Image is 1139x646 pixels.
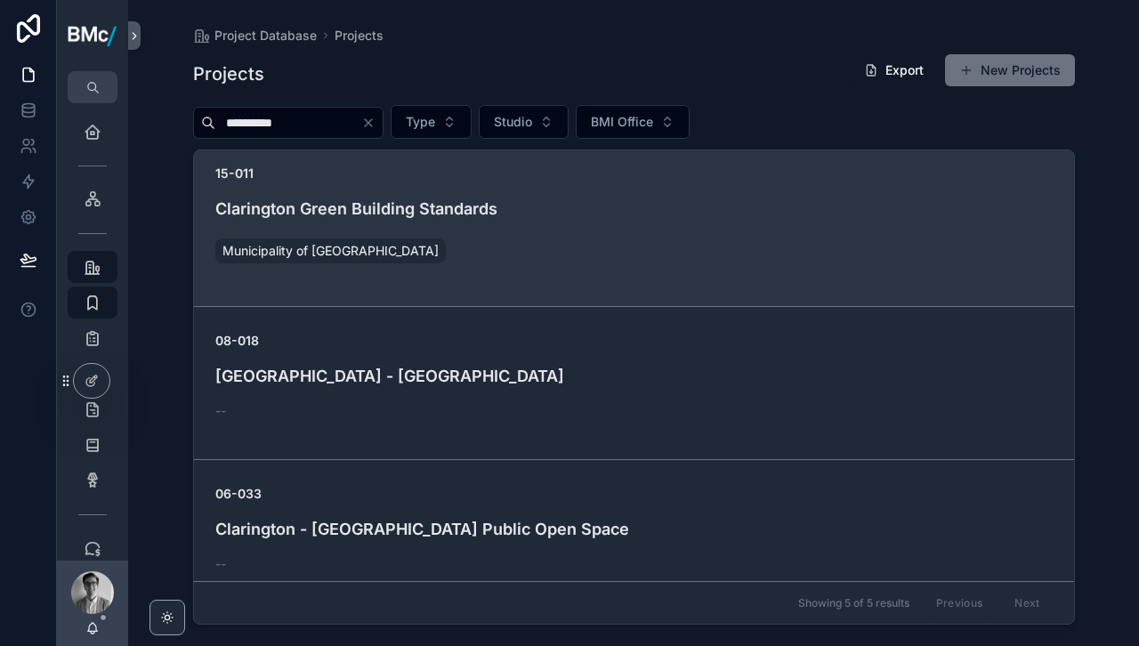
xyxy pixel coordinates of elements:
a: 15-011Clarington Green Building StandardsMunicipality of [GEOGRAPHIC_DATA] [194,139,1074,306]
span: BMI Office [591,113,653,131]
a: 08-018[GEOGRAPHIC_DATA] - [GEOGRAPHIC_DATA]-- [194,306,1074,459]
strong: 15-011 [215,166,254,181]
a: Municipality of [GEOGRAPHIC_DATA] [215,238,446,263]
h1: Projects [193,61,264,86]
button: Select Button [479,105,569,139]
a: 06-033Clarington - [GEOGRAPHIC_DATA] Public Open Space-- [194,459,1074,612]
h4: Clarington Green Building Standards [215,197,1053,221]
img: App logo [68,22,117,49]
strong: 08-018 [215,333,259,348]
button: Clear [361,116,383,130]
span: Project Database [214,27,317,44]
span: Municipality of [GEOGRAPHIC_DATA] [222,242,439,260]
span: Showing 5 of 5 results [798,596,909,610]
span: Type [406,113,435,131]
a: Project Database [193,27,317,44]
span: -- [215,555,226,573]
button: Select Button [391,105,472,139]
h4: Clarington - [GEOGRAPHIC_DATA] Public Open Space [215,517,1053,541]
button: Select Button [576,105,690,139]
div: scrollable content [57,103,128,561]
span: Studio [494,113,532,131]
a: Projects [335,27,384,44]
span: -- [215,402,226,420]
strong: 06-033 [215,486,262,501]
button: Export [850,54,938,86]
button: New Projects [945,54,1075,86]
h4: [GEOGRAPHIC_DATA] - [GEOGRAPHIC_DATA] [215,364,1053,388]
